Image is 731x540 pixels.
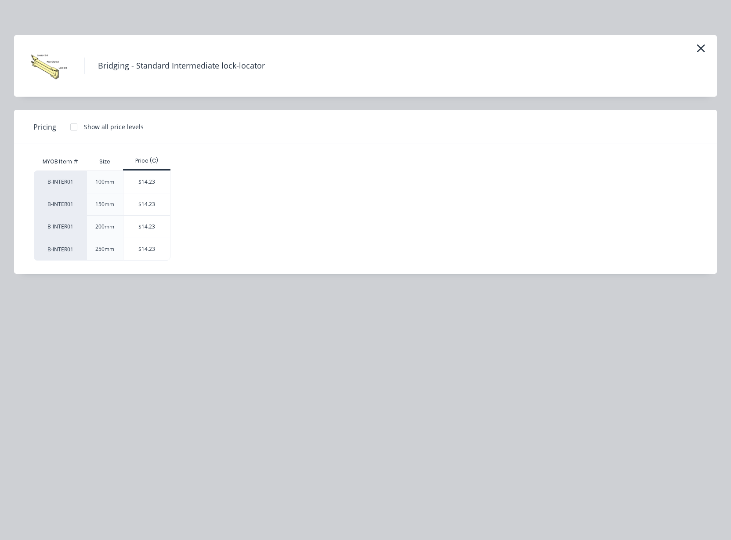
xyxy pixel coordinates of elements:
[34,238,87,261] div: B-INTER01
[123,157,171,165] div: Price (C)
[123,171,170,193] div: $14.23
[123,238,170,260] div: $14.23
[95,200,114,208] div: 150mm
[27,44,71,88] img: Bridging - Standard Intermediate lock-locator
[95,178,114,186] div: 100mm
[34,215,87,238] div: B-INTER01
[34,193,87,215] div: B-INTER01
[84,122,144,131] div: Show all price levels
[84,58,278,74] h4: Bridging - Standard Intermediate lock-locator
[95,223,114,231] div: 200mm
[95,245,114,253] div: 250mm
[123,193,170,215] div: $14.23
[92,151,117,173] div: Size
[123,216,170,238] div: $14.23
[34,153,87,170] div: MYOB Item #
[33,122,56,132] span: Pricing
[34,170,87,193] div: B-INTER01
